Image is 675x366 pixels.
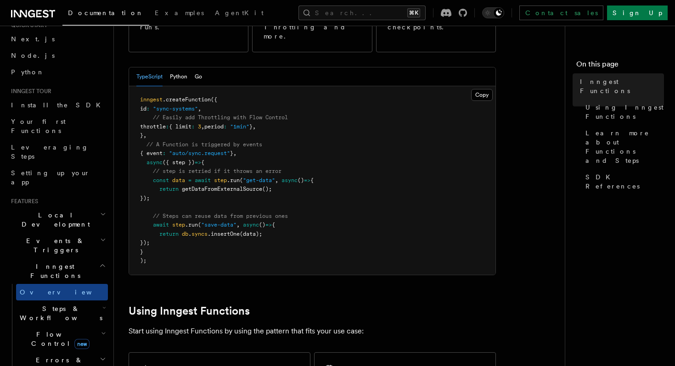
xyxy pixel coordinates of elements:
span: Leveraging Steps [11,144,89,160]
a: Node.js [7,47,108,64]
span: Steps & Workflows [16,304,102,322]
span: db [182,231,188,237]
button: Python [170,67,187,86]
span: return [159,231,179,237]
p: Start using Inngest Functions by using the pattern that fits your use case: [129,325,496,338]
span: Node.js [11,52,55,59]
span: { event [140,150,163,156]
span: await [195,177,211,183]
span: // step is retried if it throws an error [153,168,281,174]
span: , [198,105,201,112]
span: async [146,159,163,166]
a: SDK References [582,169,664,194]
span: { [310,177,314,183]
span: : [146,105,150,112]
span: , [275,177,278,183]
span: Install the SDK [11,101,106,109]
span: Examples [155,9,204,17]
a: Inngest Functions [576,73,664,99]
span: , [253,123,256,130]
a: Using Inngest Functions [582,99,664,125]
span: (); [262,186,272,192]
span: data [172,177,185,183]
span: Documentation [68,9,144,17]
span: : [224,123,227,130]
span: : [191,123,195,130]
span: Python [11,68,45,76]
span: "get-data" [243,177,275,183]
span: throttle [140,123,166,130]
span: "1min" [230,123,249,130]
span: // Steps can reuse data from previous ones [153,213,288,219]
span: Events & Triggers [7,236,100,255]
span: syncs [191,231,208,237]
span: }); [140,195,150,201]
span: // A Function is triggered by events [146,141,262,148]
button: Toggle dark mode [482,7,504,18]
span: "save-data" [201,222,236,228]
span: , [143,132,146,139]
span: : [163,150,166,156]
span: , [236,222,240,228]
span: = [188,177,191,183]
span: Your first Functions [11,118,66,134]
button: Local Development [7,207,108,233]
span: ); [140,257,146,264]
span: .insertOne [208,231,240,237]
span: : [166,123,169,130]
span: period [204,123,224,130]
span: .run [227,177,240,183]
a: AgentKit [209,3,269,25]
span: return [159,186,179,192]
span: // Easily add Throttling with Flow Control [153,114,288,121]
span: new [74,339,90,349]
button: Search...⌘K [298,6,426,20]
span: . [188,231,191,237]
span: Using Inngest Functions [585,103,664,121]
span: "sync-systems" [153,105,198,112]
span: step [214,177,227,183]
span: SDK References [585,172,664,191]
span: .createFunction [163,96,211,103]
span: () [259,222,265,228]
span: getDataFromExternalSource [182,186,262,192]
button: Inngest Functions [7,258,108,284]
span: { [272,222,275,228]
button: Go [195,67,202,86]
button: Events & Triggers [7,233,108,258]
span: step [172,222,185,228]
span: ({ [211,96,217,103]
span: ({ step }) [163,159,195,166]
span: , [233,150,236,156]
span: async [281,177,298,183]
a: Your first Functions [7,113,108,139]
a: Next.js [7,31,108,47]
a: Install the SDK [7,97,108,113]
span: Inngest Functions [7,262,99,280]
span: () [298,177,304,183]
span: ( [240,177,243,183]
a: Documentation [62,3,149,26]
span: .run [185,222,198,228]
span: id [140,105,146,112]
span: Inngest Functions [580,77,664,95]
span: } [249,123,253,130]
kbd: ⌘K [407,8,420,17]
span: ( [198,222,201,228]
span: (data); [240,231,262,237]
span: => [195,159,201,166]
h4: On this page [576,59,664,73]
a: Setting up your app [7,165,108,190]
span: inngest [140,96,163,103]
button: TypeScript [136,67,163,86]
a: Contact sales [519,6,603,20]
span: }); [140,239,150,246]
button: Steps & Workflows [16,300,108,326]
span: const [153,177,169,183]
span: } [230,150,233,156]
a: Learn more about Functions and Steps [582,125,664,169]
span: } [140,132,143,139]
span: "auto/sync.request" [169,150,230,156]
span: Learn more about Functions and Steps [585,128,664,165]
a: Sign Up [607,6,668,20]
